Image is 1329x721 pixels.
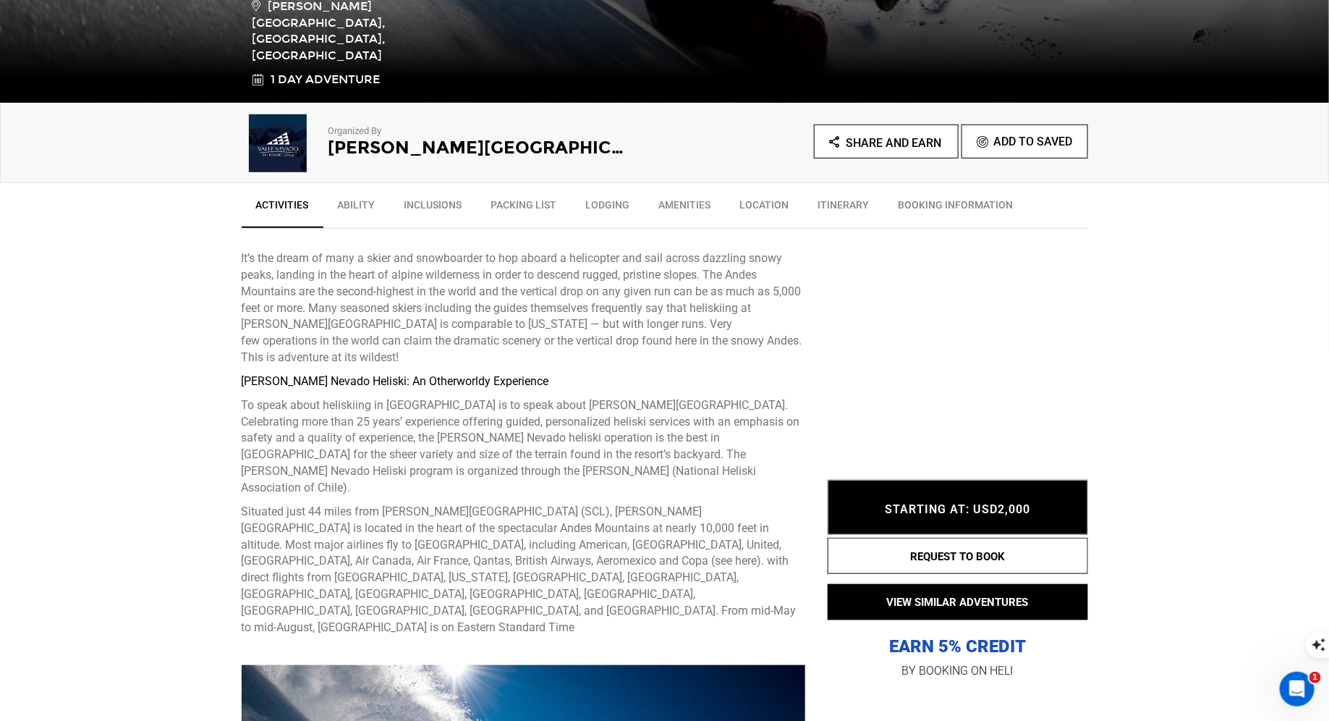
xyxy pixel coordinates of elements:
[242,190,323,228] a: Activities
[804,190,884,227] a: Itinerary
[477,190,572,227] a: Packing List
[242,374,549,388] strong: [PERSON_NAME] Nevado Heliski: An Otherworldy Experience
[884,190,1028,227] a: BOOKING INFORMATION
[390,190,477,227] a: Inclusions
[828,661,1088,681] p: BY BOOKING ON HELI
[328,138,625,157] h2: [PERSON_NAME][GEOGRAPHIC_DATA] [GEOGRAPHIC_DATA]
[572,190,645,227] a: Lodging
[328,125,625,138] p: Organized By
[828,491,1088,658] p: EARN 5% CREDIT
[726,190,804,227] a: Location
[271,72,381,88] span: 1 Day Adventure
[242,114,314,172] img: 9c1864d4b621a9b97a927ae13930b216.png
[323,190,390,227] a: Ability
[242,250,806,366] p: It’s the dream of many a skier and snowboarder to hop aboard a helicopter and sail across dazzlin...
[828,538,1088,574] button: REQUEST TO BOOK
[885,502,1030,516] span: STARTING AT: USD2,000
[846,136,941,150] span: Share and Earn
[645,190,726,227] a: Amenities
[242,397,806,497] p: To speak about heliskiing in [GEOGRAPHIC_DATA] is to speak about [PERSON_NAME][GEOGRAPHIC_DATA]. ...
[1280,672,1315,707] iframe: Intercom live chat
[242,504,806,636] p: Situated just 44 miles from [PERSON_NAME][GEOGRAPHIC_DATA] (SCL), [PERSON_NAME][GEOGRAPHIC_DATA] ...
[828,584,1088,620] button: VIEW SIMILAR ADVENTURES
[994,135,1073,148] span: Add To Saved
